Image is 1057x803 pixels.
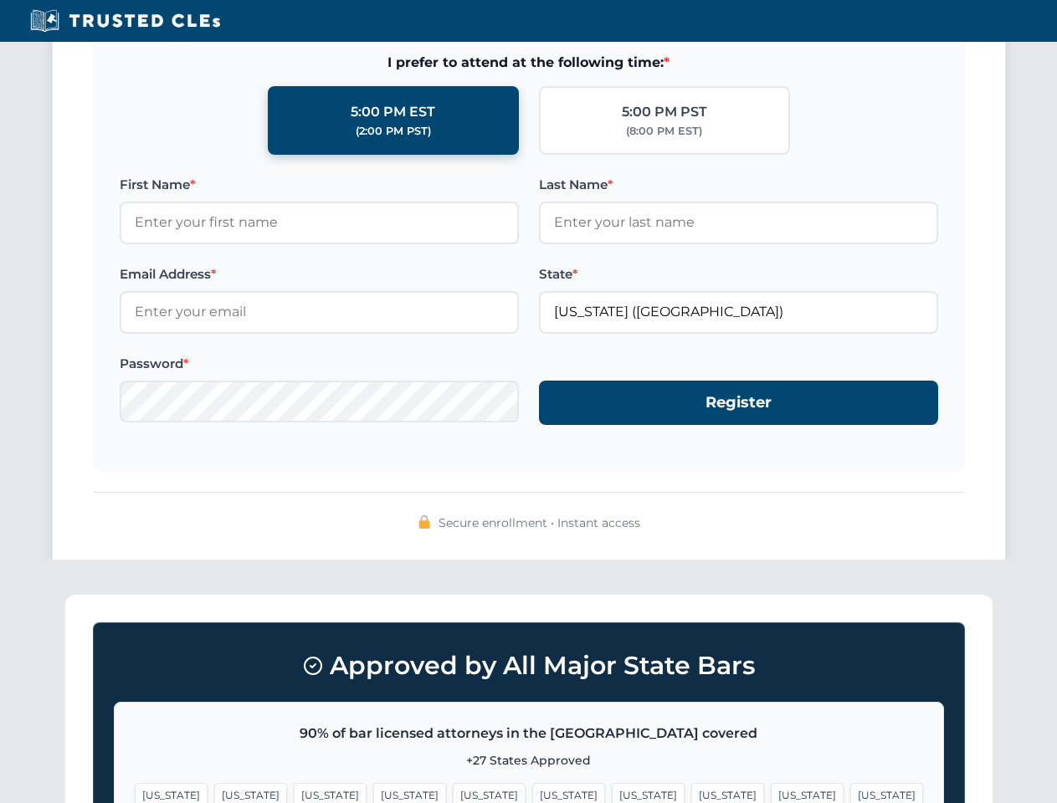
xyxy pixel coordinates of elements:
[626,123,702,140] div: (8:00 PM EST)
[135,723,923,744] p: 90% of bar licensed attorneys in the [GEOGRAPHIC_DATA] covered
[539,264,938,284] label: State
[25,8,225,33] img: Trusted CLEs
[351,101,435,123] div: 5:00 PM EST
[418,515,431,529] img: 🔒
[622,101,707,123] div: 5:00 PM PST
[539,202,938,243] input: Enter your last name
[120,175,519,195] label: First Name
[114,643,944,688] h3: Approved by All Major State Bars
[439,514,640,532] span: Secure enrollment • Instant access
[539,381,938,425] button: Register
[120,291,519,333] input: Enter your email
[120,354,519,374] label: Password
[120,264,519,284] label: Email Address
[120,52,938,74] span: I prefer to attend at the following time:
[135,751,923,770] p: +27 States Approved
[539,291,938,333] input: Florida (FL)
[539,175,938,195] label: Last Name
[356,123,431,140] div: (2:00 PM PST)
[120,202,519,243] input: Enter your first name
